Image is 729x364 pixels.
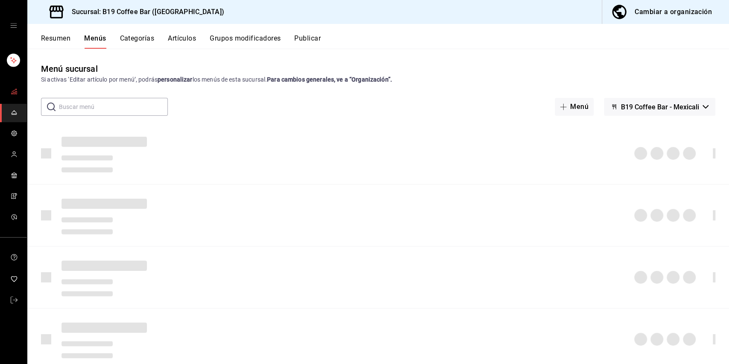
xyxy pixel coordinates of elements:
span: B19 Coffee Bar - Mexicali [621,103,699,111]
div: Menú sucursal [41,62,98,75]
h3: Sucursal: B19 Coffee Bar ([GEOGRAPHIC_DATA]) [65,7,224,17]
button: open drawer [10,22,17,29]
button: Menú [555,98,594,116]
button: Menús [84,34,106,49]
div: Cambiar a organización [635,6,712,18]
button: B19 Coffee Bar - Mexicali [604,98,715,116]
button: Categorías [120,34,155,49]
button: Resumen [41,34,70,49]
strong: Para cambios generales, ve a “Organización”. [267,76,392,83]
button: Artículos [168,34,196,49]
div: Si activas ‘Editar artículo por menú’, podrás los menús de esta sucursal. [41,75,715,84]
strong: personalizar [158,76,193,83]
button: Publicar [294,34,321,49]
button: Grupos modificadores [210,34,281,49]
div: navigation tabs [41,34,729,49]
input: Buscar menú [59,98,168,115]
